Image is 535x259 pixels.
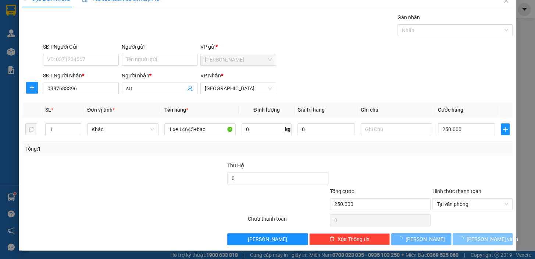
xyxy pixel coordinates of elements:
[164,107,188,113] span: Tên hàng
[248,235,287,243] span: [PERSON_NAME]
[26,85,38,91] span: plus
[200,73,221,78] span: VP Nhận
[43,43,119,51] div: SĐT Người Gửi
[92,124,154,135] span: Khác
[122,43,197,51] div: Người gửi
[297,107,325,113] span: Giá trị hàng
[253,107,279,113] span: Định lượng
[122,71,197,80] div: Người nhận
[205,54,272,65] span: Phan Rang
[358,103,435,117] th: Ghi chú
[20,3,90,17] strong: NHƯ QUỲNH
[25,145,207,153] div: Tổng: 1
[459,236,467,241] span: loading
[391,233,451,245] button: [PERSON_NAME]
[87,107,115,113] span: Đơn vị tính
[205,83,272,94] span: Sài Gòn
[361,123,432,135] input: Ghi Chú
[25,123,37,135] button: delete
[501,123,510,135] button: plus
[397,14,420,20] label: Gán nhãn
[438,107,463,113] span: Cước hàng
[3,46,49,53] span: [PERSON_NAME]:
[3,28,107,45] strong: 342 [PERSON_NAME], P1, Q10, TP.HCM - 0931 556 979
[247,215,329,228] div: Chưa thanh toán
[227,233,308,245] button: [PERSON_NAME]
[338,235,370,243] span: Xóa Thông tin
[330,188,354,194] span: Tổng cước
[436,199,508,210] span: Tại văn phòng
[164,123,236,135] input: VD: Bàn, Ghế
[227,162,244,168] span: Thu Hộ
[187,85,193,91] span: user-add
[45,107,51,113] span: SL
[43,71,119,80] div: SĐT Người Nhận
[284,123,292,135] span: kg
[467,235,518,243] span: [PERSON_NAME] và In
[297,123,355,135] input: 0
[453,233,513,245] button: [PERSON_NAME] và In
[3,47,105,75] strong: Khu K1, [PERSON_NAME] [PERSON_NAME], [PERSON_NAME][GEOGRAPHIC_DATA], [GEOGRAPHIC_DATA]PRTC - 0931...
[501,126,509,132] span: plus
[329,236,335,242] span: delete
[406,235,445,243] span: [PERSON_NAME]
[397,236,406,241] span: loading
[432,188,481,194] label: Hình thức thanh toán
[3,27,107,45] p: VP [GEOGRAPHIC_DATA]:
[26,82,38,94] button: plus
[200,43,276,51] div: VP gửi
[309,233,390,245] button: deleteXóa Thông tin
